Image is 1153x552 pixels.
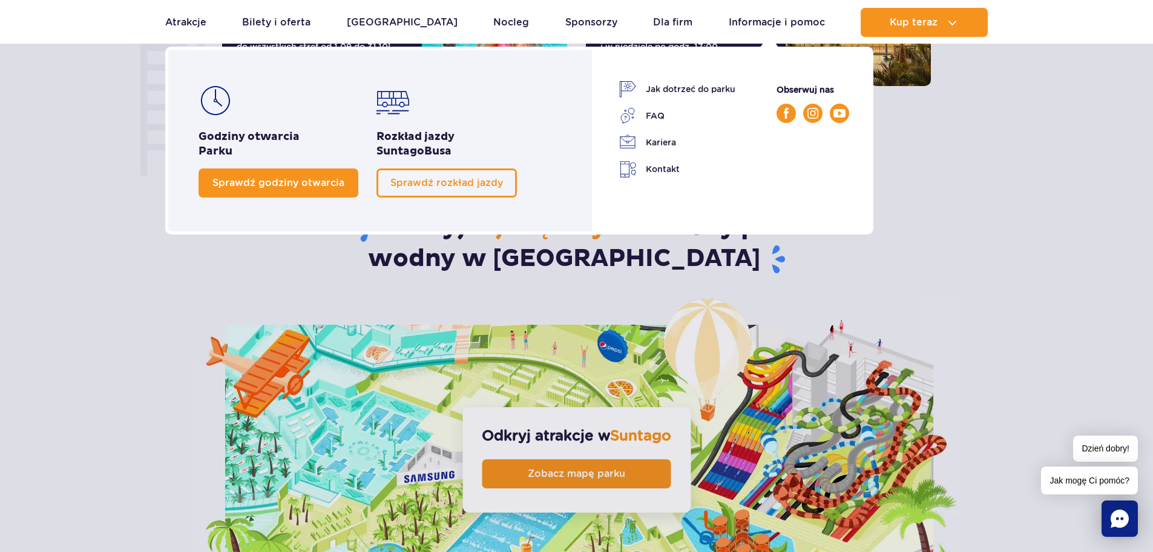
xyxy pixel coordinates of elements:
button: Kup teraz [861,8,988,37]
img: Instagram [807,108,818,119]
span: Sprawdź godziny otwarcia [212,177,344,188]
p: Obserwuj nas [777,83,849,96]
span: Suntago [376,144,424,158]
img: YouTube [833,109,846,118]
a: Jak dotrzeć do parku [619,81,735,98]
a: Atrakcje [165,8,206,37]
a: Sprawdź godziny otwarcia [199,168,358,198]
a: Kontakt [619,161,735,178]
a: Sponsorzy [565,8,617,37]
div: Chat [1102,500,1138,537]
span: Sprawdź rozkład jazdy [390,177,503,188]
a: Informacje i pomoc [729,8,825,37]
a: Bilety i oferta [242,8,310,37]
h2: Rozkład jazdy Busa [376,130,517,159]
a: Nocleg [493,8,529,37]
a: FAQ [619,107,735,124]
h2: Godziny otwarcia Parku [199,130,358,159]
a: [GEOGRAPHIC_DATA] [347,8,458,37]
a: Dla firm [653,8,692,37]
a: Kariera [619,134,735,151]
span: Dzień dobry! [1073,436,1138,462]
img: Facebook [784,108,789,119]
a: Sprawdź rozkład jazdy [376,168,517,198]
span: Kup teraz [890,17,938,28]
span: Jak mogę Ci pomóc? [1041,467,1138,494]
